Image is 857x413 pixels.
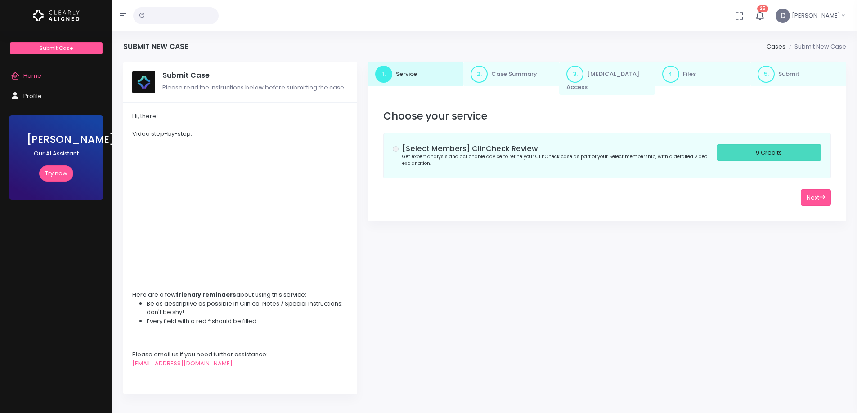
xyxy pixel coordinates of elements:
[132,112,348,121] div: Hi, there!
[767,42,785,51] a: Cases
[40,44,73,52] span: Submit Case
[10,42,102,54] a: Submit Case
[23,71,41,80] span: Home
[662,66,679,83] span: 4.
[750,62,846,86] a: 5.Submit
[33,6,80,25] img: Logo Horizontal
[132,290,348,299] div: Here are a few about using this service:
[375,66,392,83] span: 1.
[368,62,464,86] a: 1.Service
[717,144,821,161] div: 9 Credits
[176,290,236,299] strong: friendly reminders
[471,66,488,83] span: 2.
[147,299,348,317] li: Be as descriptive as possible in Clinical Notes / Special Instructions: don't be shy!
[162,71,348,80] h5: Submit Case
[757,5,768,12] span: 25
[132,359,233,368] a: [EMAIL_ADDRESS][DOMAIN_NAME]
[655,62,751,86] a: 4.Files
[147,317,348,326] li: Every field with a red * should be filled.
[162,83,345,92] span: Please read the instructions below before submitting the case.
[792,11,840,20] span: [PERSON_NAME]
[383,110,831,122] h3: Choose your service
[785,42,846,51] li: Submit New Case
[463,62,559,86] a: 2.Case Summary
[23,92,42,100] span: Profile
[776,9,790,23] span: D
[27,149,85,158] p: Our AI Assistant
[402,144,717,153] h5: [Select Members] ClinCheck Review
[566,66,583,83] span: 3.
[559,62,655,95] a: 3.[MEDICAL_DATA] Access
[402,153,707,167] small: Get expert analysis and actionable advice to refine your ClinCheck case as part of your Select me...
[39,165,73,182] a: Try now
[801,189,831,206] button: Next
[132,129,348,138] div: Video step-by-step:
[132,350,348,359] div: Please email us if you need further assistance:
[27,133,85,146] h3: [PERSON_NAME]
[758,66,775,83] span: 5.
[123,42,188,51] h4: Submit New Case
